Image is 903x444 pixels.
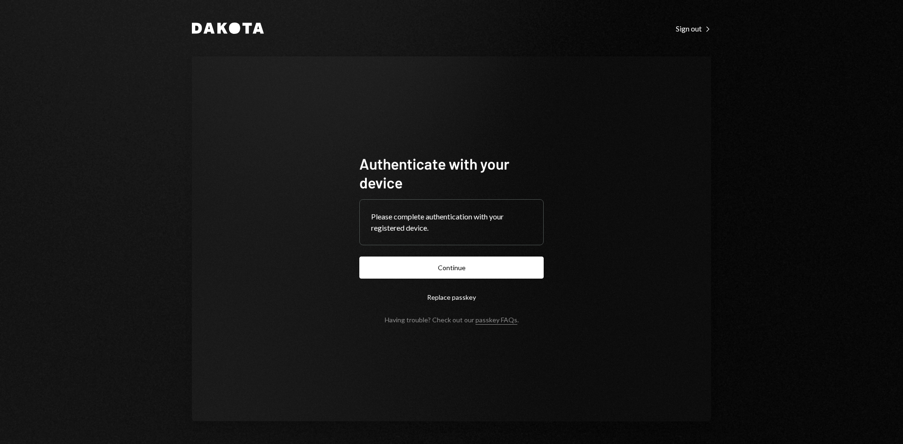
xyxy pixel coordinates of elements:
[676,23,711,33] a: Sign out
[676,24,711,33] div: Sign out
[475,316,517,325] a: passkey FAQs
[371,211,532,234] div: Please complete authentication with your registered device.
[359,154,544,192] h1: Authenticate with your device
[385,316,519,324] div: Having trouble? Check out our .
[359,286,544,308] button: Replace passkey
[359,257,544,279] button: Continue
